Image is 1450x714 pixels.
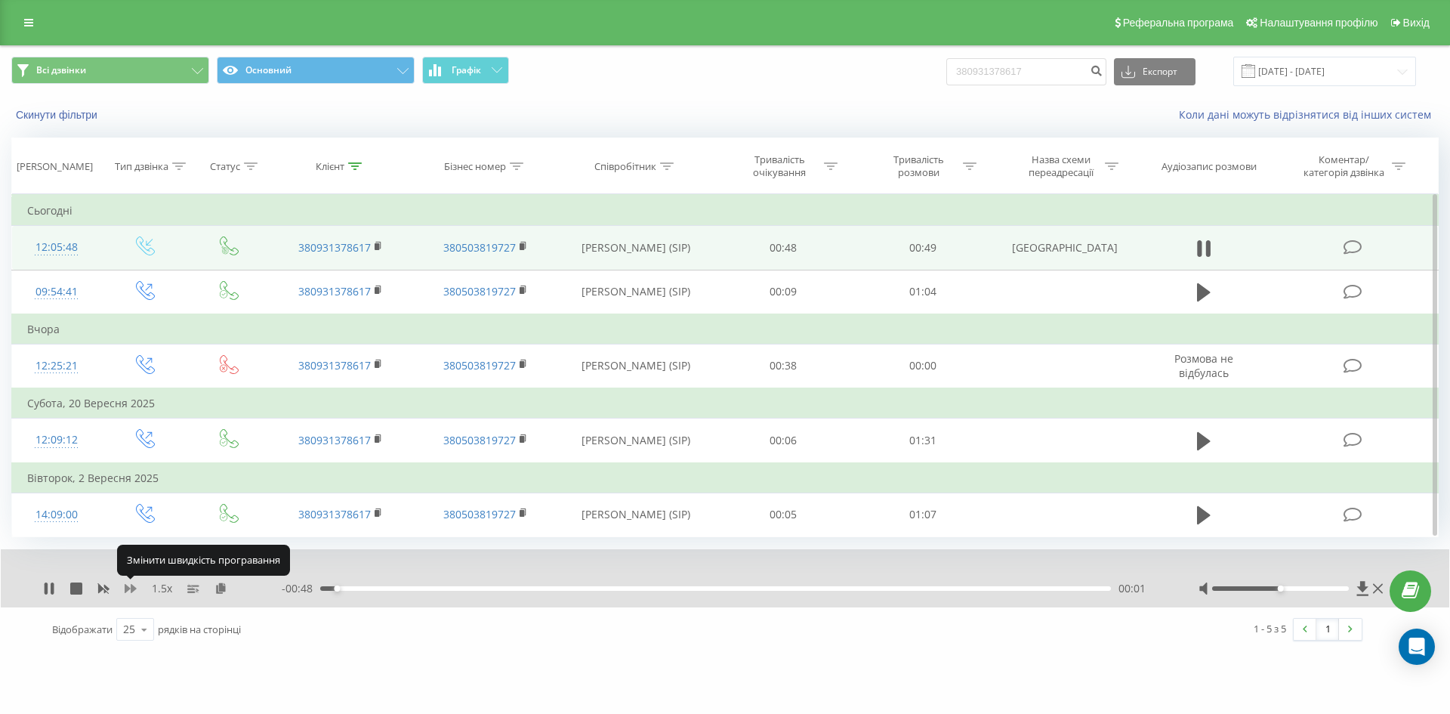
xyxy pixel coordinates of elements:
button: Графік [422,57,509,84]
td: Субота, 20 Вересня 2025 [12,388,1439,419]
div: Тривалість очікування [739,153,820,179]
td: Сьогодні [12,196,1439,226]
a: 380931378617 [298,433,371,447]
button: Всі дзвінки [11,57,209,84]
a: 380503819727 [443,507,516,521]
a: 1 [1316,619,1339,640]
div: Accessibility label [334,586,340,592]
td: Вчора [12,314,1439,345]
span: - 00:48 [282,581,320,596]
div: 12:09:12 [27,425,86,455]
td: 00:05 [714,493,853,536]
div: Коментар/категорія дзвінка [1300,153,1388,179]
span: Відображати [52,623,113,636]
button: Скинути фільтри [11,108,105,122]
span: Розмова не відбулась [1174,351,1233,379]
div: 12:25:21 [27,351,86,381]
div: 12:05:48 [27,233,86,262]
div: 1 - 5 з 5 [1254,621,1286,636]
a: 380503819727 [443,240,516,255]
span: 1.5 x [152,581,172,596]
td: 00:48 [714,226,853,270]
div: Назва схеми переадресації [1020,153,1101,179]
div: Статус [210,160,240,173]
td: 00:09 [714,270,853,314]
span: рядків на сторінці [158,623,241,636]
div: Accessibility label [1277,586,1283,592]
div: 14:09:00 [27,500,86,530]
button: Основний [217,57,415,84]
div: Тривалість розмови [878,153,959,179]
td: Вівторок, 2 Вересня 2025 [12,463,1439,493]
div: 09:54:41 [27,277,86,307]
div: 25 [123,622,135,637]
td: 00:00 [853,344,992,388]
td: [PERSON_NAME] (SIP) [557,419,714,463]
td: [GEOGRAPHIC_DATA] [992,226,1137,270]
td: 01:07 [853,493,992,536]
a: 380503819727 [443,433,516,447]
div: Open Intercom Messenger [1399,629,1435,665]
span: Всі дзвінки [36,64,86,76]
a: 380931378617 [298,284,371,298]
td: [PERSON_NAME] (SIP) [557,226,714,270]
span: Налаштування профілю [1260,17,1377,29]
td: 01:04 [853,270,992,314]
input: Пошук за номером [946,58,1106,85]
button: Експорт [1114,58,1195,85]
div: [PERSON_NAME] [17,160,93,173]
span: Вихід [1403,17,1430,29]
div: Змінити швидкість програвання [117,545,290,575]
a: 380931378617 [298,507,371,521]
td: [PERSON_NAME] (SIP) [557,344,714,388]
div: Співробітник [594,160,656,173]
span: Графік [452,65,481,76]
td: 00:49 [853,226,992,270]
div: Тип дзвінка [115,160,168,173]
td: 00:38 [714,344,853,388]
a: 380931378617 [298,240,371,255]
div: Клієнт [316,160,344,173]
a: 380503819727 [443,358,516,372]
a: Коли дані можуть відрізнятися вiд інших систем [1179,107,1439,122]
div: Аудіозапис розмови [1162,160,1257,173]
td: [PERSON_NAME] (SIP) [557,493,714,536]
a: 380931378617 [298,358,371,372]
span: Реферальна програма [1123,17,1234,29]
span: 00:01 [1118,581,1146,596]
a: 380503819727 [443,284,516,298]
td: 01:31 [853,419,992,463]
div: Бізнес номер [444,160,506,173]
td: 00:06 [714,419,853,463]
td: [PERSON_NAME] (SIP) [557,270,714,314]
